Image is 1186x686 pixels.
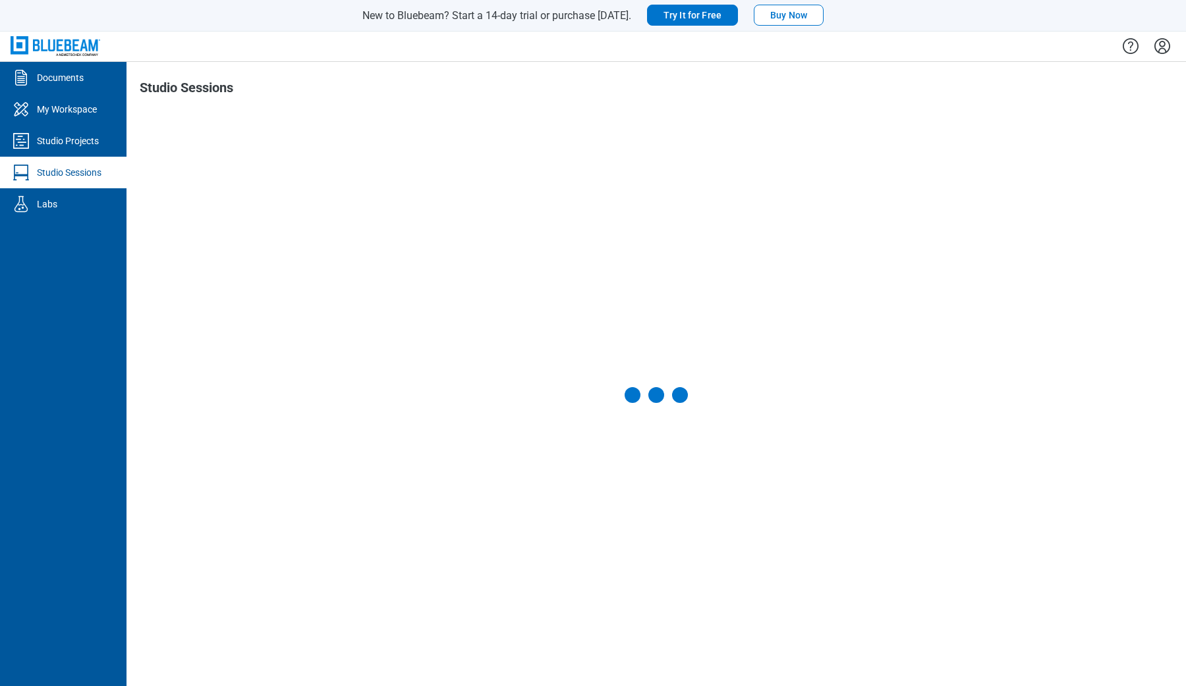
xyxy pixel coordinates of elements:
[37,198,57,211] div: Labs
[625,387,688,403] div: loadingMyProjects
[362,9,631,22] span: New to Bluebeam? Start a 14-day trial or purchase [DATE].
[37,166,101,179] div: Studio Sessions
[11,36,100,55] img: Bluebeam, Inc.
[754,5,824,26] button: Buy Now
[37,71,84,84] div: Documents
[37,103,97,116] div: My Workspace
[11,99,32,120] svg: My Workspace
[11,194,32,215] svg: Labs
[11,130,32,151] svg: Studio Projects
[37,134,99,147] div: Studio Projects
[140,80,233,101] h1: Studio Sessions
[11,67,32,88] svg: Documents
[647,5,738,26] button: Try It for Free
[11,162,32,183] svg: Studio Sessions
[1152,35,1173,57] button: Settings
